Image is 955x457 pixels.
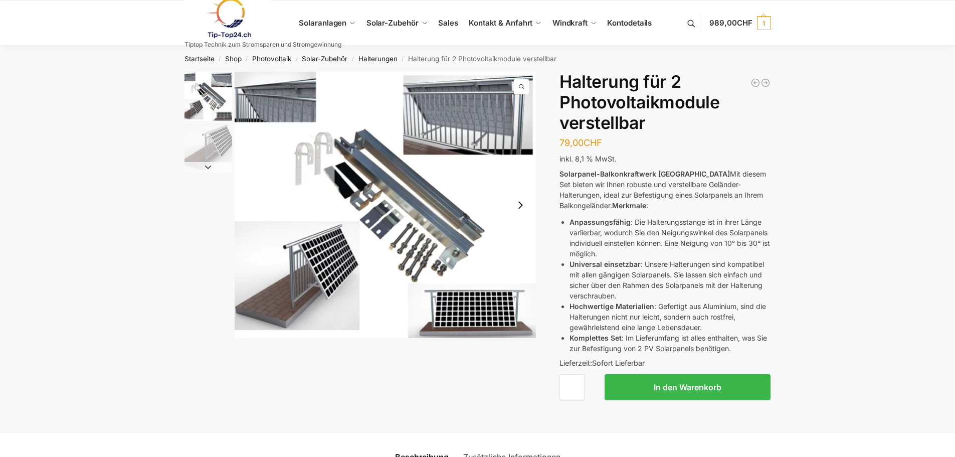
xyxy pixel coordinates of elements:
span: Sofort Lieferbar [592,359,645,367]
span: Solar-Zubehör [366,18,419,28]
span: Kontodetails [607,18,652,28]
img: Halterung-Balkonkraftwerk [184,123,232,171]
a: Photovoltaik [252,55,291,63]
li: 2 / 2 [182,122,232,172]
li: 1 / 2 [235,72,536,338]
a: Halterungen [358,55,398,63]
span: Sales [438,18,458,28]
strong: Komplettes Set [569,334,622,342]
li: : Die Halterungsstange ist in ihrer Länge variierbar, wodurch Sie den Neigungswinkel des Solarpan... [569,217,771,259]
strong: Solarpanel-Balkonkraftwerk [GEOGRAPHIC_DATA] [559,170,730,178]
button: In den Warenkorb [605,374,771,400]
a: Shop [225,55,242,63]
a: Halterung für 1 Photovoltaik Modul verstellbar Schwarz [760,78,771,88]
li: : Gefertigt aus Aluminium, sind die Halterungen nicht nur leicht, sondern auch rostfrei, gewährle... [569,301,771,333]
span: / [398,55,408,63]
span: / [291,55,302,63]
strong: Universal einsetzbar [569,260,641,268]
span: inkl. 8,1 % MwSt. [559,155,617,163]
h1: Halterung für 2 Photovoltaikmodule verstellbar [559,72,771,133]
p: Tiptop Technik zum Stromsparen und Stromgewinnung [184,42,341,48]
span: / [347,55,358,63]
li: : Unsere Halterungen sind kompatibel mit allen gängigen Solarpanels. Sie lassen sich einfach und ... [569,259,771,301]
span: Lieferzeit: [559,359,645,367]
li: 1 / 2 [182,72,232,122]
span: CHF [737,18,752,28]
a: Kontakt & Anfahrt [465,1,546,46]
a: Aufstaenderung Balkonkraftwerk 713xAufstaenderung [235,72,536,338]
strong: Merkmale [612,201,646,210]
span: / [242,55,252,63]
span: CHF [584,137,602,148]
li: : Im Lieferumfang ist alles enthalten, was Sie zur Befestigung von 2 PV Solarpanels benötigen. [569,333,771,354]
span: / [215,55,225,63]
button: Next slide [510,195,531,216]
span: 989,00 [709,18,752,28]
a: Solar-Zubehör [362,1,432,46]
p: Mit diesem Set bieten wir Ihnen robuste und verstellbare Geländer-Halterungen, ideal zur Befestig... [559,169,771,211]
nav: Breadcrumb [166,46,789,72]
span: 1 [757,16,771,30]
span: Kontakt & Anfahrt [469,18,532,28]
a: 989,00CHF 1 [709,8,771,38]
a: Startseite [184,55,215,63]
input: Produktmenge [559,374,585,400]
button: Next slide [184,162,232,172]
img: Aufstaenderung-Balkonkraftwerk_713x [235,72,536,338]
a: Windkraft [548,1,601,46]
img: Aufstaenderung-Balkonkraftwerk_713x [184,72,232,121]
span: Windkraft [552,18,588,28]
a: Solar-Zubehör [302,55,347,63]
bdi: 79,00 [559,137,602,148]
strong: Hochwertige Materialien [569,302,654,311]
strong: Anpassungsfähig [569,218,631,226]
a: Kontodetails [603,1,656,46]
a: Sales [434,1,462,46]
a: Halterung für 1 Photovoltaik Module verstellbar [750,78,760,88]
